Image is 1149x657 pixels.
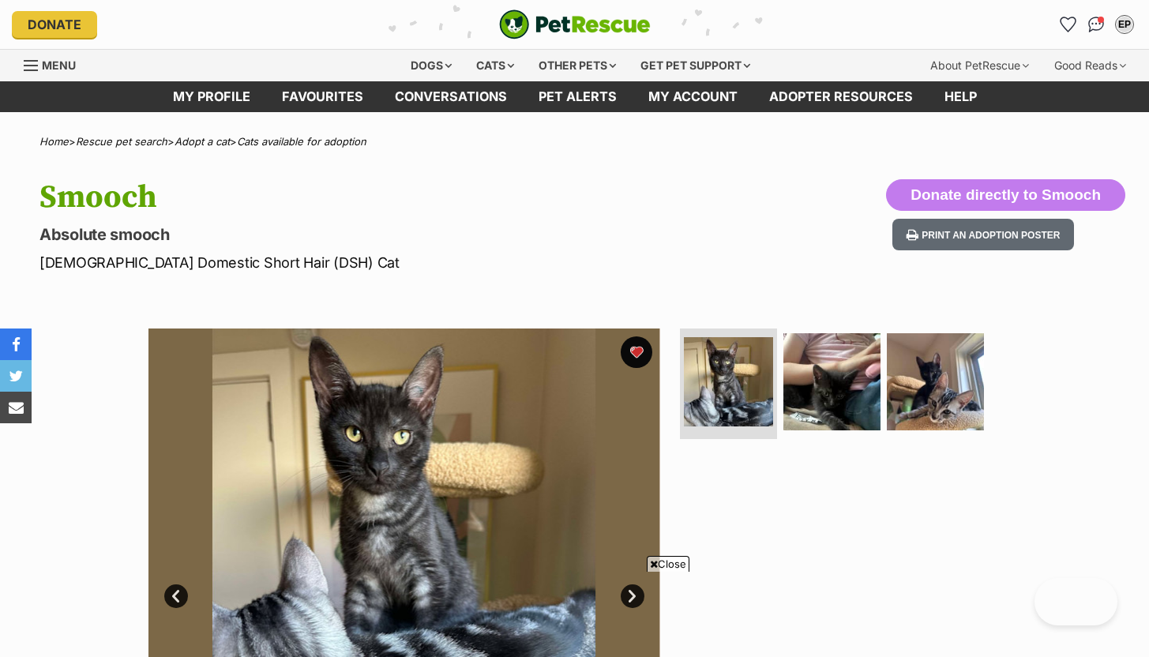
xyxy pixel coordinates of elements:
[929,81,993,112] a: Help
[528,50,627,81] div: Other pets
[919,50,1040,81] div: About PetRescue
[886,179,1125,211] button: Donate directly to Smooch
[523,81,633,112] a: Pet alerts
[1117,17,1132,32] div: EP
[379,81,523,112] a: conversations
[647,556,689,572] span: Close
[1088,17,1105,32] img: chat-41dd97257d64d25036548639549fe6c8038ab92f7586957e7f3b1b290dea8141.svg
[157,81,266,112] a: My profile
[633,81,753,112] a: My account
[164,584,188,608] a: Prev
[12,11,97,38] a: Donate
[175,135,230,148] a: Adopt a cat
[892,219,1074,251] button: Print an adoption poster
[1083,12,1109,37] a: Conversations
[684,337,773,426] img: Photo of Smooch
[621,336,652,368] button: favourite
[24,50,87,78] a: Menu
[266,81,379,112] a: Favourites
[887,333,984,430] img: Photo of Smooch
[465,50,525,81] div: Cats
[39,252,700,273] p: [DEMOGRAPHIC_DATA] Domestic Short Hair (DSH) Cat
[400,50,463,81] div: Dogs
[1043,50,1137,81] div: Good Reads
[499,9,651,39] a: PetRescue
[753,81,929,112] a: Adopter resources
[629,50,761,81] div: Get pet support
[39,223,700,246] p: Absolute smooch
[39,179,700,216] h1: Smooch
[39,135,69,148] a: Home
[42,58,76,72] span: Menu
[1034,578,1117,625] iframe: Help Scout Beacon - Open
[1055,12,1080,37] a: Favourites
[783,333,881,430] img: Photo of Smooch
[76,135,167,148] a: Rescue pet search
[1055,12,1137,37] ul: Account quick links
[237,135,366,148] a: Cats available for adoption
[499,9,651,39] img: logo-cat-932fe2b9b8326f06289b0f2fb663e598f794de774fb13d1741a6617ecf9a85b4.svg
[1112,12,1137,37] button: My account
[287,578,862,649] iframe: Advertisement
